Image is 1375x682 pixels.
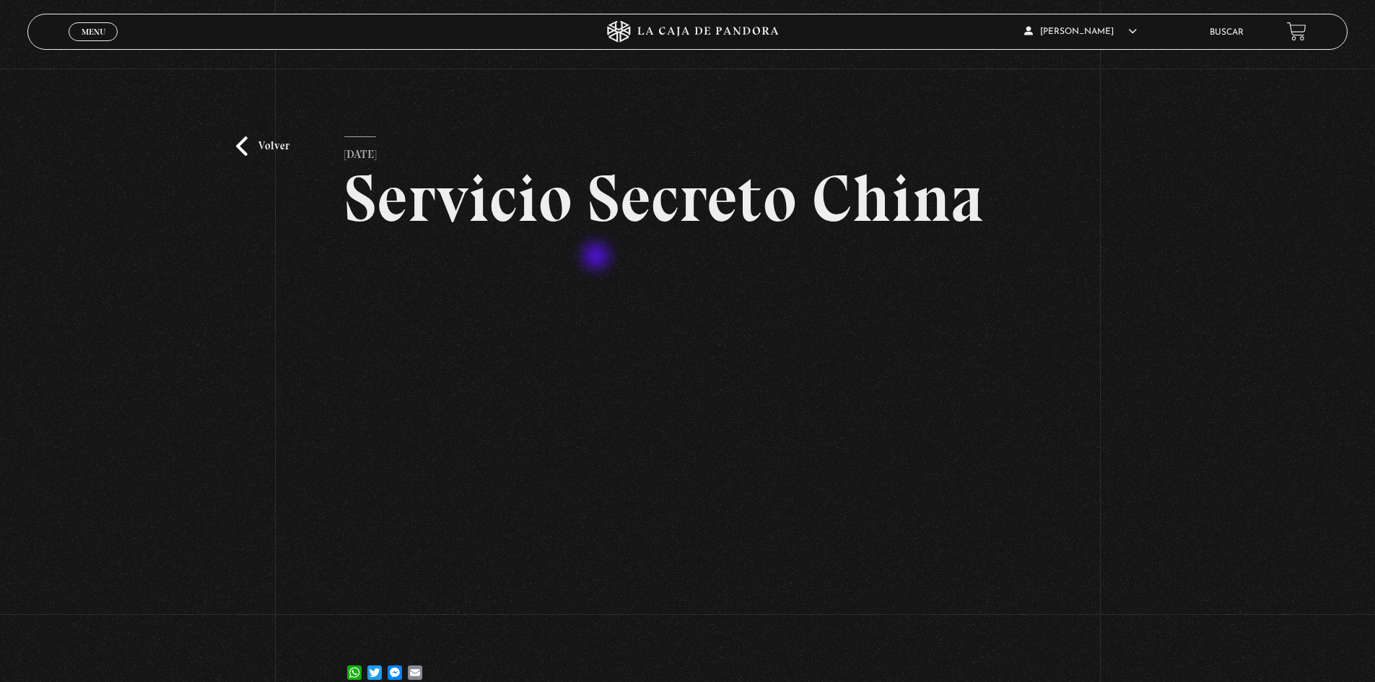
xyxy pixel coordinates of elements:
[1287,22,1306,41] a: View your shopping cart
[236,136,289,156] a: Volver
[1210,28,1244,37] a: Buscar
[344,136,376,165] p: [DATE]
[405,651,425,680] a: Email
[385,651,405,680] a: Messenger
[1024,27,1137,36] span: [PERSON_NAME]
[365,651,385,680] a: Twitter
[77,40,110,50] span: Cerrar
[344,651,365,680] a: WhatsApp
[344,165,1031,232] h2: Servicio Secreto China
[82,27,105,36] span: Menu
